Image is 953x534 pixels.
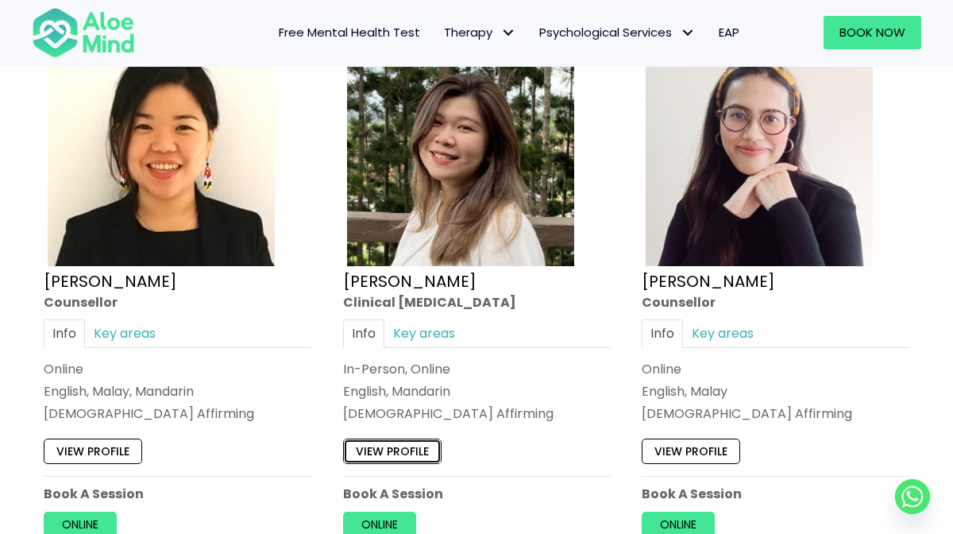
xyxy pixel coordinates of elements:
a: View profile [44,439,142,464]
img: Karen Counsellor [48,39,275,266]
a: Free Mental Health Test [267,16,432,49]
a: TherapyTherapy: submenu [432,16,527,49]
p: English, Mandarin [343,382,611,400]
div: In-Person, Online [343,360,611,378]
span: EAP [719,24,739,41]
div: [DEMOGRAPHIC_DATA] Affirming [642,404,909,423]
a: Info [44,320,85,348]
a: Whatsapp [895,479,930,514]
div: Counsellor [44,294,311,312]
nav: Menu [151,16,751,49]
a: Info [642,320,683,348]
div: Online [44,360,311,378]
p: English, Malay [642,382,909,400]
img: Kelly Clinical Psychologist [347,39,574,266]
div: [DEMOGRAPHIC_DATA] Affirming [44,404,311,423]
a: Info [343,320,384,348]
p: Book A Session [343,486,611,504]
a: [PERSON_NAME] [44,271,177,293]
a: Key areas [683,320,762,348]
div: Online [642,360,909,378]
a: View profile [642,439,740,464]
span: Psychological Services [539,24,695,41]
a: Psychological ServicesPsychological Services: submenu [527,16,707,49]
p: Book A Session [44,486,311,504]
span: Free Mental Health Test [279,24,420,41]
a: [PERSON_NAME] [343,271,476,293]
a: Key areas [85,320,164,348]
span: Book Now [839,24,905,41]
div: Counsellor [642,294,909,312]
span: Therapy [444,24,515,41]
a: [PERSON_NAME] [642,271,775,293]
a: View profile [343,439,442,464]
p: English, Malay, Mandarin [44,382,311,400]
img: Aloe mind Logo [32,6,135,59]
p: Book A Session [642,486,909,504]
img: Therapist Photo Update [646,39,873,266]
span: Therapy: submenu [496,21,519,44]
a: EAP [707,16,751,49]
a: Key areas [384,320,464,348]
span: Psychological Services: submenu [676,21,699,44]
a: Book Now [824,16,921,49]
div: [DEMOGRAPHIC_DATA] Affirming [343,404,611,423]
div: Clinical [MEDICAL_DATA] [343,294,611,312]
